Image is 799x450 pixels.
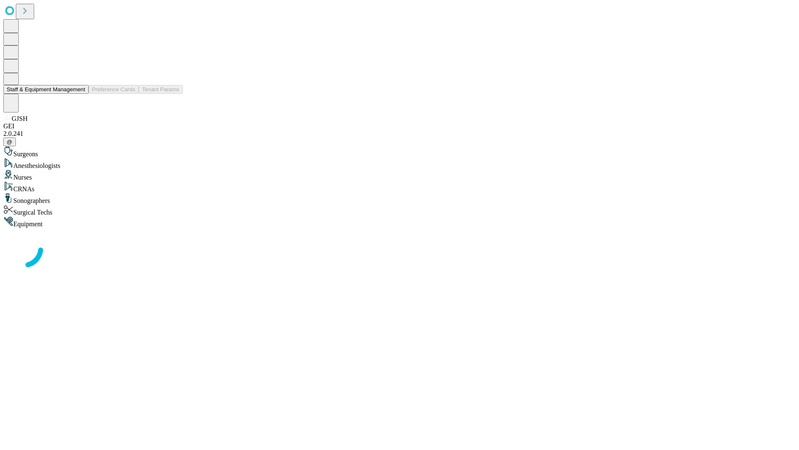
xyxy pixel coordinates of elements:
[89,85,139,94] button: Preference Cards
[3,216,796,228] div: Equipment
[12,115,27,122] span: GJSH
[7,139,12,145] span: @
[3,193,796,205] div: Sonographers
[139,85,183,94] button: Tenant Params
[3,122,796,130] div: GEI
[3,85,89,94] button: Staff & Equipment Management
[3,146,796,158] div: Surgeons
[3,158,796,170] div: Anesthesiologists
[3,137,16,146] button: @
[3,130,796,137] div: 2.0.241
[3,170,796,181] div: Nurses
[3,205,796,216] div: Surgical Techs
[3,181,796,193] div: CRNAs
